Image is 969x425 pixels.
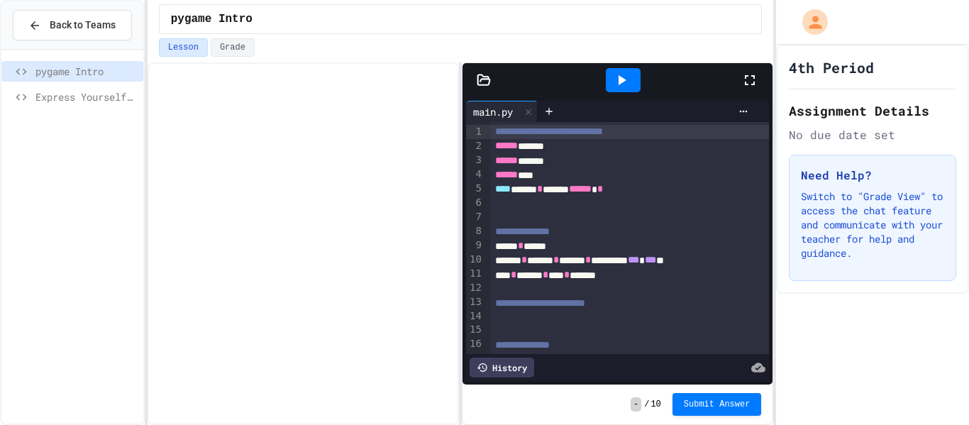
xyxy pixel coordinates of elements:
[801,189,944,260] p: Switch to "Grade View" to access the chat feature and communicate with your teacher for help and ...
[789,101,956,121] h2: Assignment Details
[672,393,762,416] button: Submit Answer
[466,210,484,224] div: 7
[789,126,956,143] div: No due date set
[466,351,484,380] div: 17
[466,153,484,167] div: 3
[35,89,138,104] span: Express Yourself in Python!
[466,196,484,210] div: 6
[13,10,132,40] button: Back to Teams
[631,397,641,412] span: -
[787,6,831,38] div: My Account
[789,57,874,77] h1: 4th Period
[909,368,955,411] iframe: chat widget
[466,125,484,139] div: 1
[801,167,944,184] h3: Need Help?
[466,182,484,196] div: 5
[50,18,116,33] span: Back to Teams
[211,38,255,57] button: Grade
[466,309,484,324] div: 14
[35,64,138,79] span: pygame Intro
[171,11,253,28] span: pygame Intro
[466,323,484,337] div: 15
[466,101,538,122] div: main.py
[466,267,484,281] div: 11
[466,238,484,253] div: 9
[466,253,484,267] div: 10
[644,399,649,410] span: /
[466,295,484,309] div: 13
[466,337,484,351] div: 16
[466,167,484,182] div: 4
[466,139,484,153] div: 2
[466,104,520,119] div: main.py
[466,281,484,295] div: 12
[851,307,955,367] iframe: chat widget
[470,358,534,377] div: History
[684,399,751,410] span: Submit Answer
[466,224,484,238] div: 8
[159,38,208,57] button: Lesson
[650,399,660,410] span: 10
